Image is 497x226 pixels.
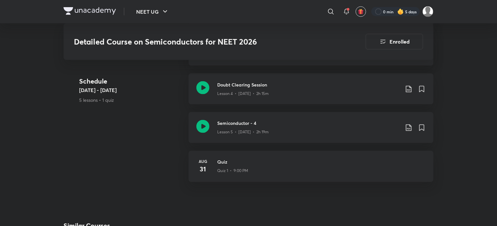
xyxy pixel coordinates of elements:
p: Quiz 1 • 9:00 PM [217,168,248,174]
img: surabhi [422,6,433,17]
h5: [DATE] - [DATE] [79,86,183,94]
button: NEET UG [132,5,173,18]
h3: Detailed Course on Semiconductors for NEET 2026 [74,37,329,47]
h4: 31 [196,165,209,174]
p: Lesson 4 • [DATE] • 2h 15m [217,91,269,97]
h4: Schedule [79,76,183,86]
a: Doubt Clearing SessionLesson 4 • [DATE] • 2h 15m [189,73,433,112]
p: 5 lessons • 1 quiz [79,97,183,103]
button: Enrolled [366,34,423,49]
img: streak [397,8,404,15]
p: Lesson 5 • [DATE] • 2h 19m [217,129,269,135]
a: Semiconductor - 4Lesson 5 • [DATE] • 2h 19m [189,112,433,151]
img: avatar [358,9,364,15]
img: Company Logo [64,7,116,15]
h6: Aug [196,159,209,165]
h3: Quiz [217,159,426,166]
h3: Semiconductor - 4 [217,120,400,127]
button: avatar [356,7,366,17]
a: Company Logo [64,7,116,17]
h3: Doubt Clearing Session [217,81,400,88]
a: Aug31QuizQuiz 1 • 9:00 PM [189,151,433,190]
